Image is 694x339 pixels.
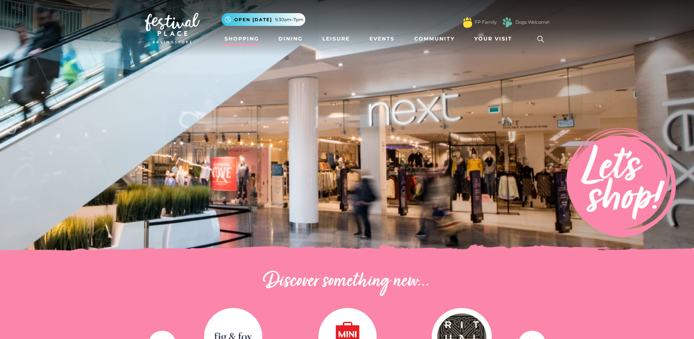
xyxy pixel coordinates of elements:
[234,16,272,23] span: Open [DATE]
[475,19,497,26] a: FP Family
[145,270,549,293] h2: Discover something new...
[145,13,200,43] img: Festival Place Logo
[319,32,353,46] a: Leisure
[221,13,305,26] button: Open [DATE] 9.30am-7pm
[366,32,397,46] a: Events
[275,32,306,46] a: Dining
[275,16,303,23] span: 9.30am-7pm
[474,35,512,43] span: Your Visit
[515,19,549,26] a: Dogs Welcome!
[471,32,519,46] a: Your Visit
[411,32,458,46] a: Community
[221,32,262,46] a: Shopping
